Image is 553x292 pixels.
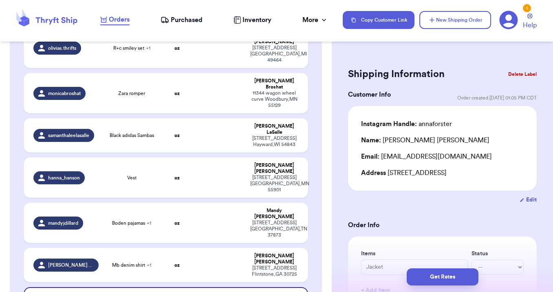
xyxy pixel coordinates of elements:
[250,45,298,63] div: [STREET_ADDRESS] [GEOGRAPHIC_DATA] , MI 49464
[174,175,180,180] strong: oz
[250,265,298,277] div: [STREET_ADDRESS] Flintstone , GA 30725
[250,123,298,135] div: [PERSON_NAME] LaSalle
[147,263,151,268] span: + 1
[520,196,537,204] button: Edit
[127,175,137,181] span: Vest
[250,135,298,148] div: [STREET_ADDRESS] Hayward , WI 54843
[361,153,379,160] span: Email:
[118,90,145,97] span: Zara romper
[113,45,150,51] span: R+c smiley set
[348,90,391,100] h3: Customer Info
[109,15,130,24] span: Orders
[174,46,180,51] strong: oz
[471,250,524,258] label: Status
[250,90,298,108] div: 11344 wagon wheel curve Woodbury , MN 55129
[250,162,298,175] div: [PERSON_NAME] [PERSON_NAME]
[523,4,531,12] div: 1
[100,15,130,25] a: Orders
[361,152,524,161] div: [EMAIL_ADDRESS][DOMAIN_NAME]
[171,15,203,25] span: Purchased
[161,15,203,25] a: Purchased
[48,132,89,139] span: samanthaleelasalle
[250,220,298,238] div: [STREET_ADDRESS] [GEOGRAPHIC_DATA] , TN 37873
[361,119,452,129] div: annaforster
[361,250,468,258] label: Items
[174,221,180,226] strong: oz
[250,175,298,193] div: [STREET_ADDRESS] [GEOGRAPHIC_DATA] , MN 55901
[361,121,417,127] span: Instagram Handle:
[48,220,78,226] span: mandyjdillard
[174,91,180,96] strong: oz
[174,263,180,268] strong: oz
[234,15,271,25] a: Inventory
[242,15,271,25] span: Inventory
[361,135,489,145] div: [PERSON_NAME] [PERSON_NAME]
[146,46,150,51] span: + 1
[361,168,524,178] div: [STREET_ADDRESS]
[361,137,381,144] span: Name:
[110,132,154,139] span: Black adidas Sambas
[302,15,328,25] div: More
[361,170,386,176] span: Address
[499,11,518,29] a: 1
[112,262,151,268] span: Mb denim shirt
[505,65,540,83] button: Delete Label
[523,13,537,30] a: Help
[48,45,76,51] span: olivias.thrifts
[250,253,298,265] div: [PERSON_NAME] [PERSON_NAME]
[174,133,180,138] strong: oz
[48,175,80,181] span: hanna_hanson
[523,20,537,30] span: Help
[457,95,537,101] span: Order created: [DATE] 01:05 PM CDT
[147,221,151,226] span: + 1
[250,78,298,90] div: [PERSON_NAME] Broshat
[48,262,93,268] span: [PERSON_NAME].thrift
[250,208,298,220] div: Mandy [PERSON_NAME]
[48,90,81,97] span: monicabroshat
[348,68,445,81] h2: Shipping Information
[348,220,537,230] h3: Order Info
[419,11,491,29] button: New Shipping Order
[112,220,151,226] span: Boden pajamas
[407,268,478,285] button: Get Rates
[343,11,414,29] button: Copy Customer Link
